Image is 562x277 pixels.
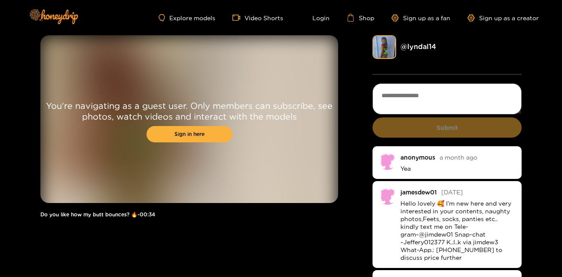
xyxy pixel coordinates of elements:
span: video-camera [232,14,244,22]
div: jamesdew01 [400,189,437,195]
img: lyndal14 [373,35,396,59]
button: Submit [373,117,522,138]
span: [DATE] [441,189,463,195]
p: Hello lovely 🥰 I’m new here and very interested in your contents, naughty photos,Feets, socks, pa... [400,200,515,262]
a: Login [300,14,330,22]
a: Video Shorts [232,14,283,22]
a: Sign up as a fan [391,14,450,22]
img: no-avatar.png [379,188,396,205]
p: You're navigating as a guest user. Only members can subscribe, see photos, watch videos and inter... [40,100,338,122]
p: Yea [400,165,515,172]
span: a month ago [440,154,477,160]
img: no-avatar.png [379,153,396,170]
div: anonymous [400,154,435,160]
a: @ lyndal14 [400,43,436,50]
a: Explore models [159,14,215,22]
a: Sign in here [147,126,232,142]
a: Shop [347,14,374,22]
a: Sign up as a creator [467,14,539,22]
h1: Do you like how my butt bounces? 🔥 - 00:34 [40,212,338,218]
